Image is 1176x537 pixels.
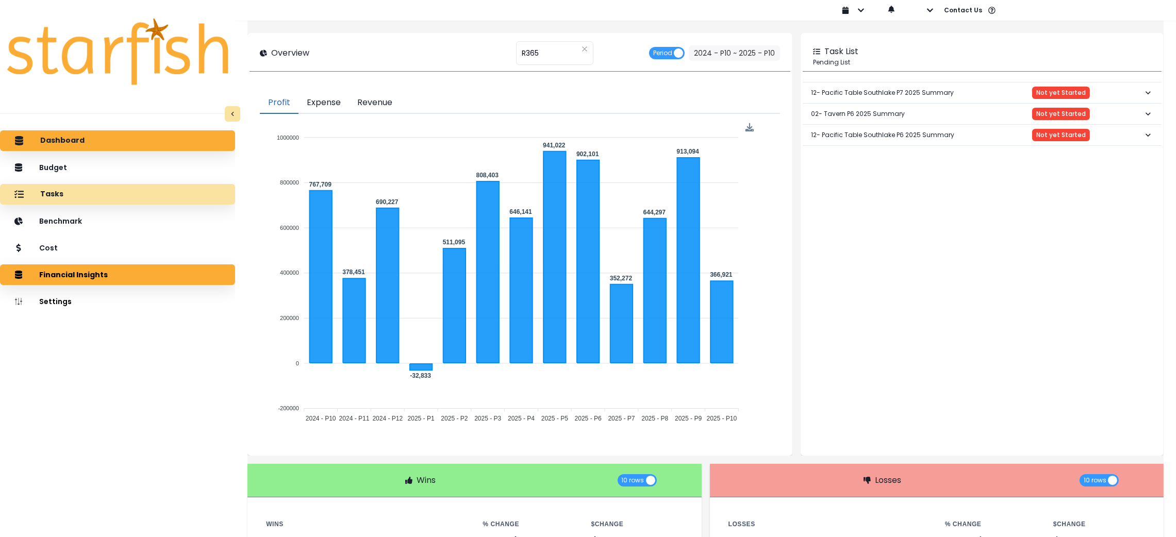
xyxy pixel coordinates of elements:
tspan: 800000 [280,179,299,186]
tspan: 2024 - P12 [373,415,403,423]
th: $ Change [583,518,691,530]
span: Not yet Started [1036,89,1086,96]
tspan: 2025 - P8 [642,415,669,423]
tspan: 2024 - P11 [339,415,370,423]
p: 12- Pacific Table Southlake P7 2025 Summary [811,80,954,106]
p: Benchmark [39,217,82,226]
button: 12- Pacific Table Southlake P7 2025 SummaryNot yet Started [803,82,1162,103]
span: Period [653,47,672,59]
tspan: 2025 - P6 [575,415,602,423]
span: 10 rows [1084,474,1106,486]
div: Menu [746,123,754,132]
p: Overview [271,47,309,59]
tspan: 600000 [280,225,299,231]
p: Dashboard [40,136,85,145]
button: Revenue [349,92,401,114]
p: Wins [417,474,436,486]
p: Losses [875,474,901,486]
th: $ Change [1045,518,1153,530]
button: 12- Pacific Table Southlake P6 2025 SummaryNot yet Started [803,125,1162,145]
th: Losses [720,518,937,530]
tspan: 200000 [280,315,299,321]
p: Pending List [813,58,1151,67]
span: Not yet Started [1036,131,1086,139]
th: % Change [474,518,583,530]
tspan: 2024 - P10 [306,415,336,423]
tspan: 2025 - P1 [408,415,435,423]
tspan: 2025 - P4 [508,415,535,423]
p: 12- Pacific Table Southlake P6 2025 Summary [811,122,954,148]
tspan: 400000 [280,270,299,276]
p: Task List [824,45,858,58]
th: Wins [258,518,474,530]
tspan: 2025 - P9 [675,415,702,423]
button: Profit [260,92,299,114]
p: 02- Tavern P6 2025 Summary [811,101,905,127]
p: Budget [39,163,67,172]
tspan: 0 [296,360,299,366]
tspan: 2025 - P3 [474,415,501,423]
tspan: 2025 - P7 [608,415,635,423]
p: Tasks [40,190,63,199]
span: R365 [522,42,539,64]
tspan: 1000000 [277,135,299,141]
span: Not yet Started [1036,110,1086,118]
th: % Change [937,518,1045,530]
tspan: 2025 - P2 [441,415,468,423]
button: 02- Tavern P6 2025 SummaryNot yet Started [803,104,1162,124]
tspan: 2025 - P5 [541,415,568,423]
tspan: 2025 - P10 [707,415,737,423]
p: Cost [39,244,58,253]
span: 10 rows [622,474,644,486]
button: 2024 - P10 ~ 2025 - P10 [689,45,780,61]
tspan: -200000 [278,405,299,411]
img: Download Profit [746,123,754,132]
svg: close [582,46,588,52]
button: Clear [582,44,588,54]
button: Expense [299,92,349,114]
